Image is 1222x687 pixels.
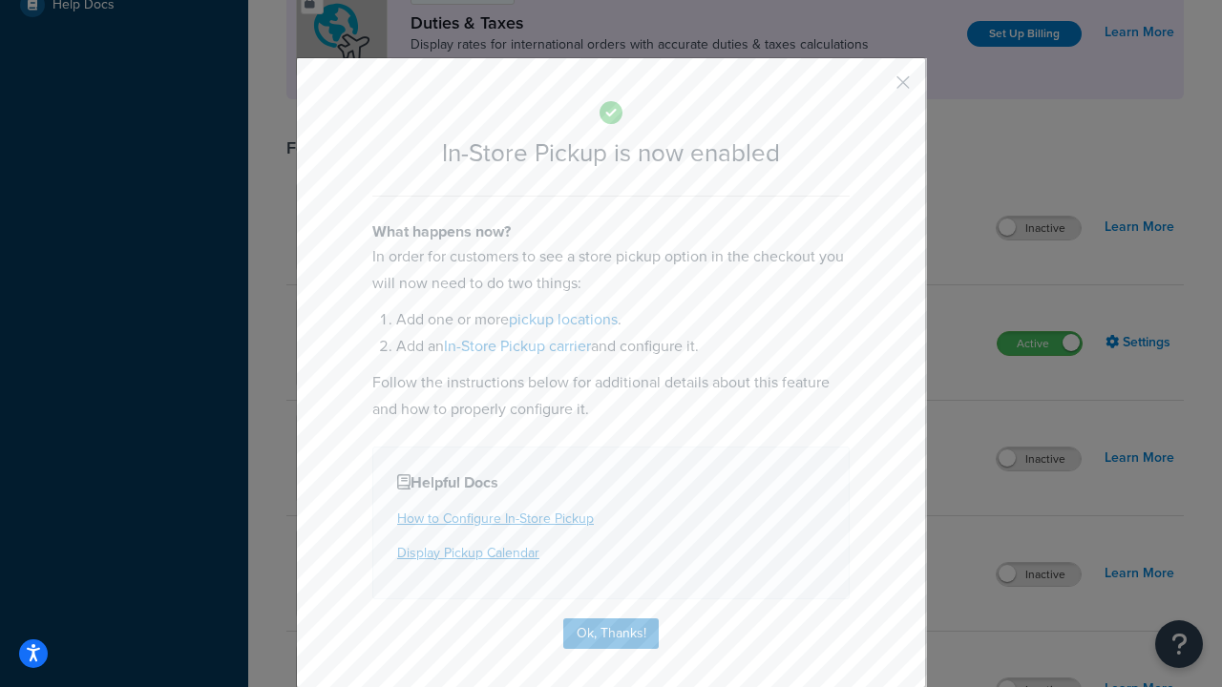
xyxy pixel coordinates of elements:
a: In-Store Pickup carrier [444,335,591,357]
h4: What happens now? [372,220,850,243]
a: Display Pickup Calendar [397,543,539,563]
li: Add an and configure it. [396,333,850,360]
p: Follow the instructions below for additional details about this feature and how to properly confi... [372,369,850,423]
button: Ok, Thanks! [563,618,659,649]
a: How to Configure In-Store Pickup [397,509,594,529]
p: In order for customers to see a store pickup option in the checkout you will now need to do two t... [372,243,850,297]
h4: Helpful Docs [397,471,825,494]
a: pickup locations [509,308,618,330]
li: Add one or more . [396,306,850,333]
h2: In-Store Pickup is now enabled [372,139,850,167]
